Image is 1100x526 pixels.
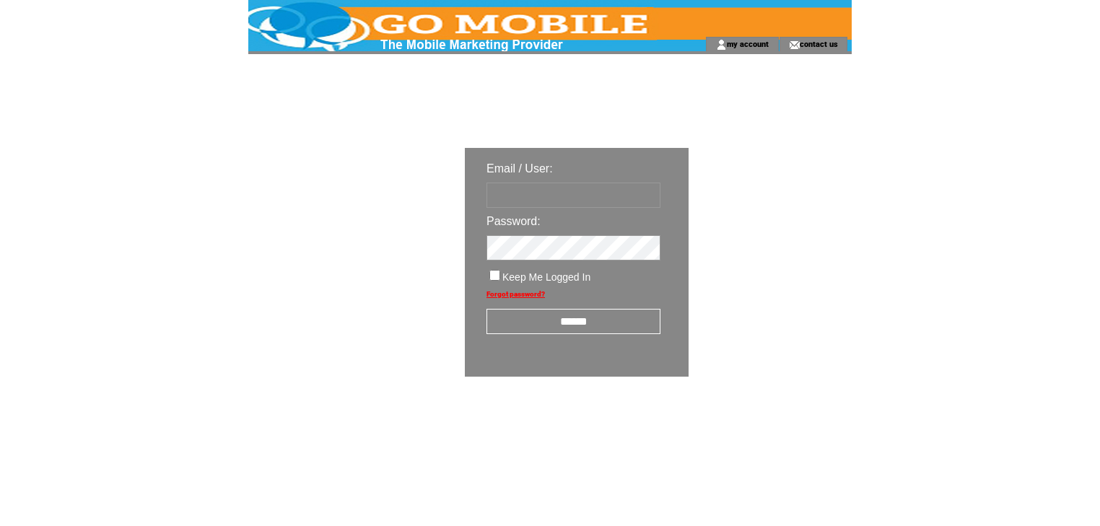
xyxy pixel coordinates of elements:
[716,39,727,51] img: account_icon.gif;jsessionid=533FB40E0D4DD74C1A4F0C6D21CDC0BC
[502,271,590,283] span: Keep Me Logged In
[727,39,769,48] a: my account
[789,39,800,51] img: contact_us_icon.gif;jsessionid=533FB40E0D4DD74C1A4F0C6D21CDC0BC
[486,290,545,298] a: Forgot password?
[486,215,541,227] span: Password:
[486,162,553,175] span: Email / User:
[730,413,803,431] img: transparent.png;jsessionid=533FB40E0D4DD74C1A4F0C6D21CDC0BC
[800,39,838,48] a: contact us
